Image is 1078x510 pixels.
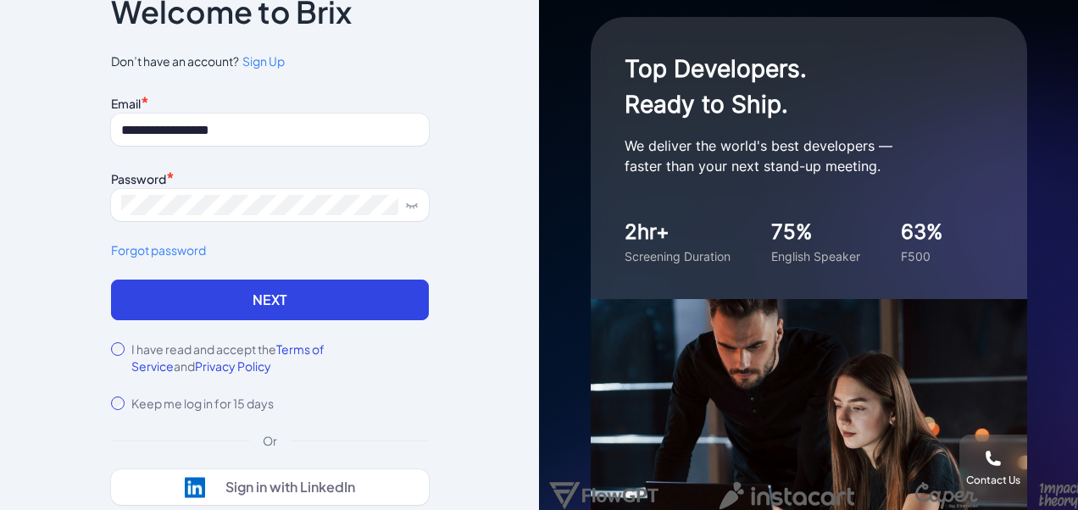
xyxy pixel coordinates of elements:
span: Don’t have an account? [111,53,429,70]
div: 2hr+ [625,217,731,247]
div: English Speaker [771,247,860,265]
label: Email [111,96,141,111]
label: Password [111,171,166,186]
span: Sign Up [242,53,285,69]
button: Next [111,280,429,320]
label: I have read and accept the and [131,341,429,374]
label: Keep me log in for 15 days [131,395,274,412]
div: 75% [771,217,860,247]
a: Forgot password [111,241,429,259]
div: Or [249,432,291,449]
div: Contact Us [966,474,1020,487]
div: Screening Duration [625,247,731,265]
div: Sign in with LinkedIn [225,479,355,496]
h1: Top Developers. Ready to Ship. [625,51,964,122]
a: Sign Up [239,53,285,70]
button: Sign in with LinkedIn [111,469,429,505]
button: Contact Us [959,435,1027,502]
div: F500 [901,247,943,265]
p: We deliver the world's best developers — faster than your next stand-up meeting. [625,136,964,176]
span: Privacy Policy [195,358,271,374]
div: 63% [901,217,943,247]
